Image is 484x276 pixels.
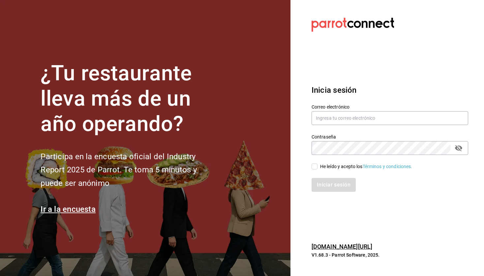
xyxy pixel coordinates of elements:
a: [DOMAIN_NAME][URL] [312,243,372,250]
h2: Participa en la encuesta oficial del Industry Report 2025 de Parrot. Te toma 5 minutos y puede se... [41,150,219,190]
input: Ingresa tu correo electrónico [312,111,468,125]
h3: Inicia sesión [312,84,468,96]
label: Contraseña [312,135,468,139]
div: He leído y acepto los [320,163,412,170]
a: Ir a la encuesta [41,205,96,214]
p: V1.68.3 - Parrot Software, 2025. [312,252,468,258]
a: Términos y condiciones. [363,164,412,169]
button: passwordField [453,142,464,154]
label: Correo electrónico [312,105,468,109]
h1: ¿Tu restaurante lleva más de un año operando? [41,61,219,137]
